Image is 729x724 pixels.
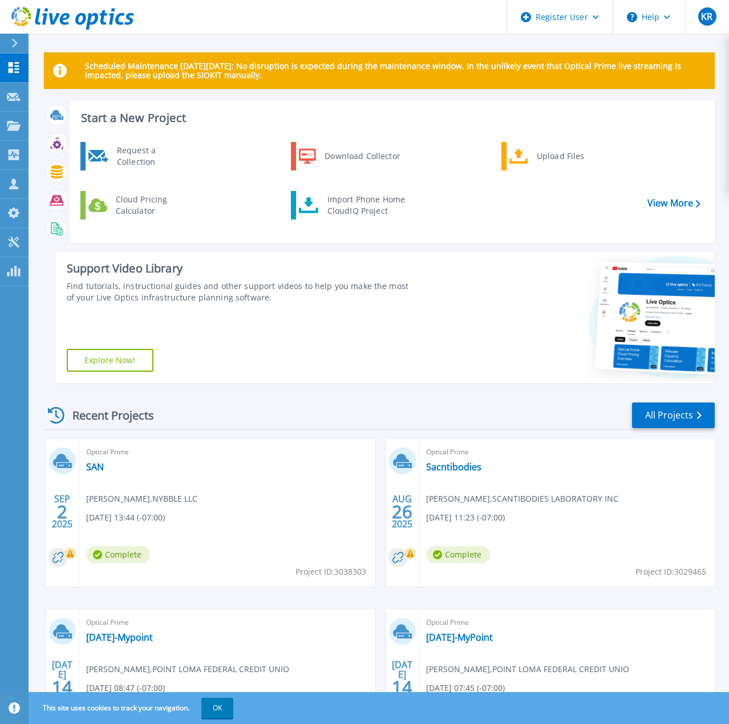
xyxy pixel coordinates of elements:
[80,191,197,219] a: Cloud Pricing Calculator
[319,145,405,168] div: Download Collector
[392,682,412,692] span: 14
[86,663,289,676] span: [PERSON_NAME] , POINT LOMA FEDERAL CREDIT UNIO
[391,661,413,703] div: [DATE] 2025
[392,507,412,516] span: 26
[51,661,73,703] div: [DATE] 2025
[426,632,493,643] a: [DATE]-MyPoint
[531,145,615,168] div: Upload Files
[391,491,413,532] div: AUG 2025
[86,461,104,473] a: SAN
[81,112,700,124] h3: Start a New Project
[322,194,411,217] div: Import Phone Home CloudIQ Project
[51,491,73,532] div: SEP 2025
[635,566,706,578] span: Project ID: 3029465
[632,402,715,428] a: All Projects
[67,261,410,276] div: Support Video Library
[426,546,490,563] span: Complete
[86,616,368,629] span: Optical Prime
[426,461,481,473] a: Sacntibodies
[201,698,233,718] button: OK
[426,493,618,505] span: [PERSON_NAME] , SCANTIBODIES LABORATORY INC
[44,401,169,429] div: Recent Projects
[67,280,410,303] div: Find tutorials, instructional guides and other support videos to help you make the most of your L...
[57,507,67,516] span: 2
[426,446,708,458] span: Optical Prime
[501,142,618,170] a: Upload Files
[80,142,197,170] a: Request a Collection
[426,663,629,676] span: [PERSON_NAME] , POINT LOMA FEDERAL CREDIT UNIO
[86,682,165,694] span: [DATE] 08:47 (-07:00)
[67,349,153,372] a: Explore Now!
[291,142,408,170] a: Download Collector
[701,12,712,21] span: KR
[86,493,197,505] span: [PERSON_NAME] , NYBBLE LLC
[52,682,72,692] span: 14
[86,446,368,458] span: Optical Prime
[295,566,366,578] span: Project ID: 3038303
[86,632,153,643] a: [DATE]-Mypoint
[426,682,505,694] span: [DATE] 07:45 (-07:00)
[86,511,165,524] span: [DATE] 13:44 (-07:00)
[85,62,706,80] p: Scheduled Maintenance [DATE][DATE]: No disruption is expected during the maintenance window. In t...
[86,546,150,563] span: Complete
[426,616,708,629] span: Optical Prime
[31,698,233,718] span: This site uses cookies to track your navigation.
[647,198,700,209] a: View More
[110,194,195,217] div: Cloud Pricing Calculator
[426,511,505,524] span: [DATE] 11:23 (-07:00)
[111,145,195,168] div: Request a Collection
